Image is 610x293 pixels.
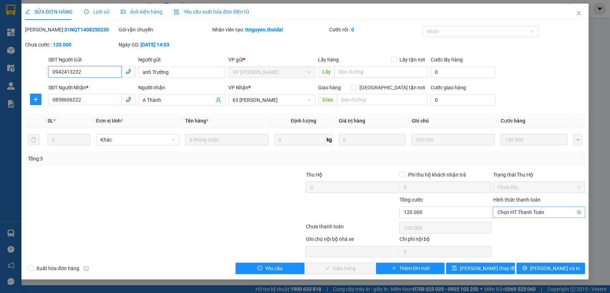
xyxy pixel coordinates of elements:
[446,263,515,274] button: save[PERSON_NAME] thay đổi
[25,9,30,14] span: edit
[405,171,468,179] span: Phí thu hộ khách nhận trả
[125,69,131,74] span: phone
[497,182,581,193] span: Chưa thu
[291,118,316,124] span: Định lượng
[119,41,211,49] div: Ngày GD:
[305,223,399,235] div: Chưa thanh toán
[329,26,421,34] div: Cước rồi :
[522,265,527,271] span: printer
[306,235,398,246] div: Ghi chú nội bộ nhà xe
[228,85,248,90] span: VP Nhận
[233,67,311,78] span: VP Nguyễn Quốc Trị
[318,66,334,78] span: Lấy
[306,263,375,274] button: checkGiao hàng
[431,94,495,106] input: Cước giao hàng
[96,118,123,124] span: Đơn vị tính
[28,155,236,163] div: Tổng: 3
[257,265,262,271] span: exclamation-circle
[397,56,428,64] span: Lấy tận nơi
[121,9,162,15] span: Ảnh kiện hàng
[334,66,428,78] input: Dọc đường
[452,265,457,271] span: save
[306,172,322,178] span: Thu Hộ
[530,264,580,272] span: [PERSON_NAME] và In
[215,97,221,103] span: user-add
[138,56,225,64] div: Người gửi
[100,134,175,145] span: Khác
[573,134,582,145] button: plus
[265,264,283,272] span: Yêu cầu
[28,134,39,145] button: delete
[212,26,328,34] div: Nhân viên tạo:
[34,264,82,272] span: Xuất hóa đơn hàng
[431,57,463,63] label: Cước lấy hàng
[6,6,64,29] strong: CÔNG TY TNHH DỊCH VỤ DU LỊCH THỜI ĐẠI
[48,84,135,91] div: SĐT Người Nhận
[399,197,423,203] span: Tổng cước
[493,171,585,179] div: Trạng thái Thu Hộ
[500,134,567,145] input: 0
[121,9,126,14] span: picture
[460,264,517,272] span: [PERSON_NAME] thay đổi
[174,9,249,15] span: Yêu cầu xuất hóa đơn điện tử
[576,10,581,16] span: close
[245,27,283,33] b: ttnguyen.thoidai
[399,264,430,272] span: Thêm ĐH mới
[318,85,341,90] span: Giao hàng
[376,263,445,274] button: plusThêm ĐH mới
[67,48,121,55] span: 63TQT1408250244
[84,9,109,15] span: Lịch sử
[408,114,497,128] th: Ghi chú
[318,94,337,105] span: Giao
[516,263,585,274] button: printer[PERSON_NAME] và In
[30,94,41,105] button: plus
[64,27,109,33] b: 31NQT1408250230
[53,42,71,48] b: 120.000
[119,26,211,34] div: Gói vận chuyển:
[48,56,135,64] div: SĐT Người Gửi
[357,84,428,91] span: [GEOGRAPHIC_DATA] tận nơi
[411,134,495,145] input: Ghi Chú
[399,235,491,246] div: Chi phí nội bộ
[318,57,339,63] span: Lấy hàng
[493,197,540,203] label: Hình thức thanh toán
[25,26,117,34] div: [PERSON_NAME]:
[25,41,117,49] div: Chưa cước :
[351,27,354,33] b: 0
[431,66,495,78] input: Cước lấy hàng
[30,96,41,102] span: plus
[577,210,581,214] span: close-circle
[174,9,179,15] img: icon
[25,9,73,15] span: SỬA ĐƠN HÀNG
[500,118,525,124] span: Cước hàng
[125,96,131,102] span: phone
[339,134,406,145] input: 0
[185,118,208,124] span: Tên hàng
[48,118,53,124] span: SL
[569,4,589,24] button: Close
[326,134,333,145] span: kg
[3,25,4,62] img: logo
[431,85,466,90] label: Cước giao hàng
[84,9,89,14] span: clock-circle
[5,31,66,56] span: Chuyển phát nhanh: [GEOGRAPHIC_DATA] - [GEOGRAPHIC_DATA]
[391,265,396,271] span: plus
[233,95,311,105] span: 63 Trần Quang Tặng
[84,266,89,271] span: info-circle
[339,118,365,124] span: Giá trị hàng
[185,134,268,145] input: VD: Bàn, Ghế
[235,263,304,274] button: exclamation-circleYêu cầu
[138,84,225,91] div: Người nhận
[337,94,428,105] input: Dọc đường
[140,42,169,48] b: [DATE] 14:03
[228,56,316,64] div: VP gửi
[497,207,581,218] span: Chọn HT Thanh Toán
